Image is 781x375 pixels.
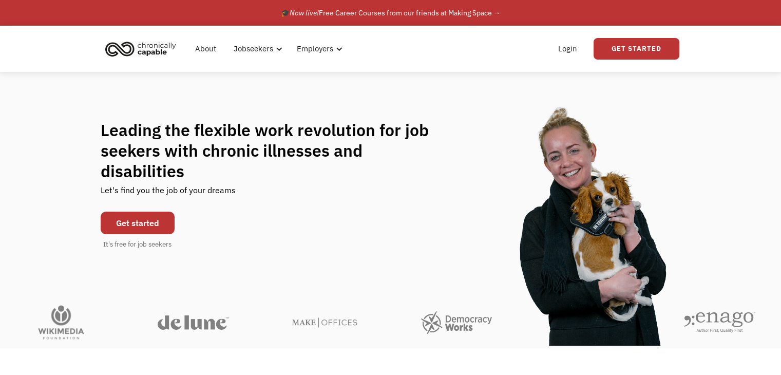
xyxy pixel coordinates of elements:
div: Jobseekers [234,43,273,55]
a: About [189,32,222,65]
em: Now live! [290,8,319,17]
a: Login [552,32,583,65]
a: home [102,38,184,60]
div: Jobseekers [227,32,285,65]
div: 🎓 Free Career Courses from our friends at Making Space → [281,7,501,19]
div: It's free for job seekers [103,239,172,250]
div: Employers [297,43,333,55]
div: Let's find you the job of your dreams [101,181,236,207]
h1: Leading the flexible work revolution for job seekers with chronic illnesses and disabilities [101,120,449,181]
a: Get Started [594,38,679,60]
div: Employers [291,32,346,65]
a: Get started [101,212,175,234]
img: Chronically Capable logo [102,38,179,60]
